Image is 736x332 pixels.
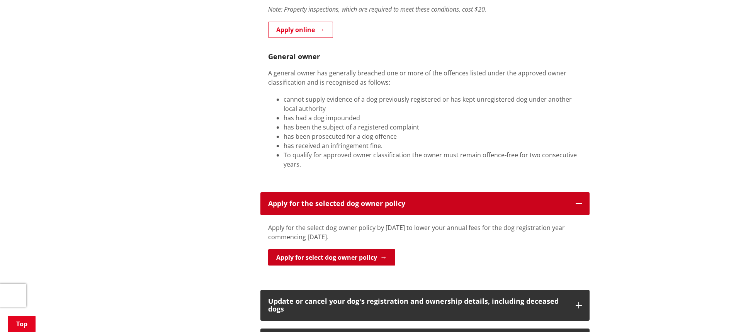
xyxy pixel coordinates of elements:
[284,141,582,150] li: has received an infringement fine.
[284,113,582,123] li: has had a dog impounded
[268,298,568,313] h3: Update or cancel your dog's registration and ownership details, including deceased dogs
[268,22,333,38] a: Apply online
[260,192,590,215] button: Apply for the selected dog owner policy
[268,5,486,14] em: Note: Property inspections, which are required to meet these conditions, cost $20.
[268,223,582,242] p: Apply for the select dog owner policy by [DATE] to lower your annual fees for the dog registratio...
[268,249,395,266] a: Apply for select dog owner policy
[268,52,320,61] strong: General owner
[700,300,728,327] iframe: Messenger Launcher
[284,150,582,169] li: To qualify for approved owner classification the owner must remain offence-free for two consecuti...
[268,68,582,87] p: A general owner has generally breached one or more of the offences listed under the approved owne...
[284,95,582,113] li: cannot supply evidence of a dog previously registered or has kept unregistered dog under another ...
[260,290,590,321] button: Update or cancel your dog's registration and ownership details, including deceased dogs
[284,132,582,141] li: has been prosecuted for a dog offence
[8,316,36,332] a: Top
[268,200,568,208] div: Apply for the selected dog owner policy
[284,123,582,132] li: has been the subject of a registered complaint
